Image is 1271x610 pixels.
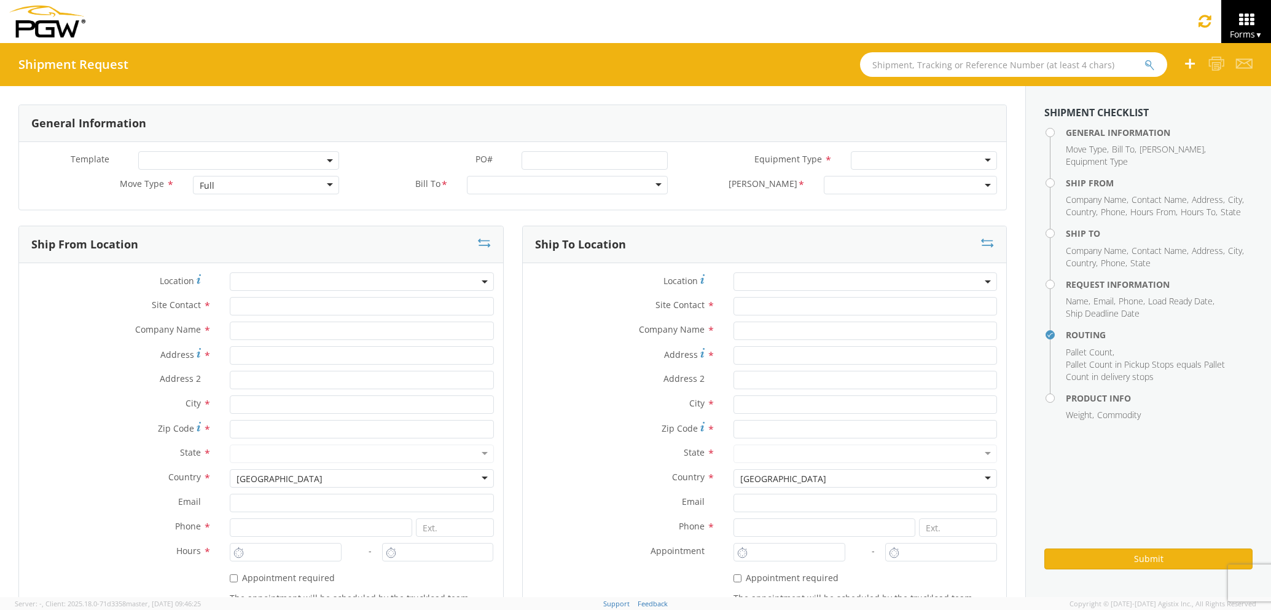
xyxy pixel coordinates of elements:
[158,422,194,434] span: Zip Code
[662,422,698,434] span: Zip Code
[1066,330,1253,339] h4: Routing
[689,397,705,409] span: City
[1066,143,1109,156] li: ,
[1066,229,1253,238] h4: Ship To
[1192,194,1225,206] li: ,
[1066,295,1089,307] span: Name
[1066,128,1253,137] h4: General Information
[1066,307,1140,319] span: Ship Deadline Date
[160,275,194,287] span: Location
[1192,245,1223,256] span: Address
[1228,245,1242,256] span: City
[1132,245,1189,257] li: ,
[679,520,705,532] span: Phone
[1132,194,1187,205] span: Contact Name
[1101,257,1127,269] li: ,
[135,323,201,335] span: Company Name
[1066,409,1092,421] span: Weight
[733,574,741,582] input: Appointment required
[1130,206,1176,218] span: Hours From
[160,373,201,384] span: Address 2
[1066,409,1094,421] li: ,
[15,599,44,608] span: Server: -
[860,52,1167,77] input: Shipment, Tracking or Reference Number (at least 4 chars)
[1066,194,1127,205] span: Company Name
[1044,106,1149,119] strong: Shipment Checklist
[733,592,972,604] span: The appointment will be scheduled by the truckload team
[682,496,705,507] span: Email
[178,496,201,507] span: Email
[663,373,705,384] span: Address 2
[1066,280,1253,289] h4: Request Information
[18,58,128,71] h4: Shipment Request
[740,473,826,485] div: [GEOGRAPHIC_DATA]
[1070,599,1256,609] span: Copyright © [DATE]-[DATE] Agistix Inc., All Rights Reserved
[1066,206,1098,218] li: ,
[1181,206,1218,218] li: ,
[535,239,626,251] h3: Ship To Location
[200,180,214,192] div: Full
[1132,194,1189,206] li: ,
[603,599,630,608] a: Support
[1044,549,1253,569] button: Submit
[1192,194,1223,205] span: Address
[1230,28,1262,40] span: Forms
[1066,346,1114,358] li: ,
[1066,358,1225,382] span: Pallet Count in Pickup Stops equals Pallet Count in delivery stops
[176,545,201,557] span: Hours
[1112,143,1135,155] span: Bill To
[1181,206,1216,218] span: Hours To
[1130,257,1151,269] span: State
[1101,257,1125,269] span: Phone
[651,545,705,557] span: Appointment
[1066,156,1128,167] span: Equipment Type
[1140,143,1206,156] li: ,
[415,178,440,192] span: Bill To
[1066,178,1253,188] h4: Ship From
[1228,194,1244,206] li: ,
[180,446,201,458] span: State
[1119,295,1143,307] span: Phone
[168,471,201,483] span: Country
[1066,394,1253,403] h4: Product Info
[31,117,146,130] h3: General Information
[663,275,698,287] span: Location
[639,323,705,335] span: Company Name
[160,349,194,360] span: Address
[1255,30,1262,40] span: ▼
[754,153,822,165] span: Equipment Type
[126,599,201,608] span: master, [DATE] 09:46:25
[1066,346,1113,358] span: Pallet Count
[684,446,705,458] span: State
[655,299,705,311] span: Site Contact
[152,299,201,311] span: Site Contact
[664,349,698,360] span: Address
[369,545,372,557] span: -
[186,397,201,409] span: City
[31,239,138,251] h3: Ship From Location
[1130,206,1178,218] li: ,
[1093,295,1116,307] li: ,
[1066,245,1128,257] li: ,
[638,599,668,608] a: Feedback
[1148,295,1213,307] span: Load Ready Date
[1066,143,1107,155] span: Move Type
[230,574,238,582] input: Appointment required
[1066,245,1127,256] span: Company Name
[1148,295,1214,307] li: ,
[1066,206,1096,218] span: Country
[475,153,493,165] span: PO#
[42,599,44,608] span: ,
[416,518,494,537] input: Ext.
[1093,295,1114,307] span: Email
[9,6,85,38] img: pgw-form-logo-1aaa8060b1cc70fad034.png
[1112,143,1136,156] li: ,
[1066,257,1098,269] li: ,
[729,178,797,192] span: Bill Code
[1221,206,1241,218] span: State
[1192,245,1225,257] li: ,
[1066,257,1096,269] span: Country
[1228,245,1244,257] li: ,
[672,471,705,483] span: Country
[1066,194,1128,206] li: ,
